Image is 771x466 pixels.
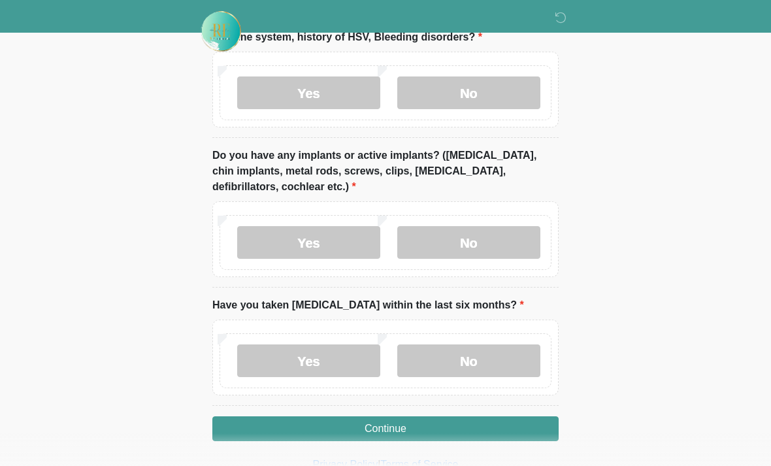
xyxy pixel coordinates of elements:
label: Have you taken [MEDICAL_DATA] within the last six months? [212,297,524,313]
label: No [397,76,540,109]
img: Rehydrate Aesthetics & Wellness Logo [199,10,242,53]
label: Yes [237,226,380,259]
label: No [397,344,540,377]
button: Continue [212,416,559,441]
label: Yes [237,76,380,109]
label: No [397,226,540,259]
label: Do you have any implants or active implants? ([MEDICAL_DATA], chin implants, metal rods, screws, ... [212,148,559,195]
label: Yes [237,344,380,377]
